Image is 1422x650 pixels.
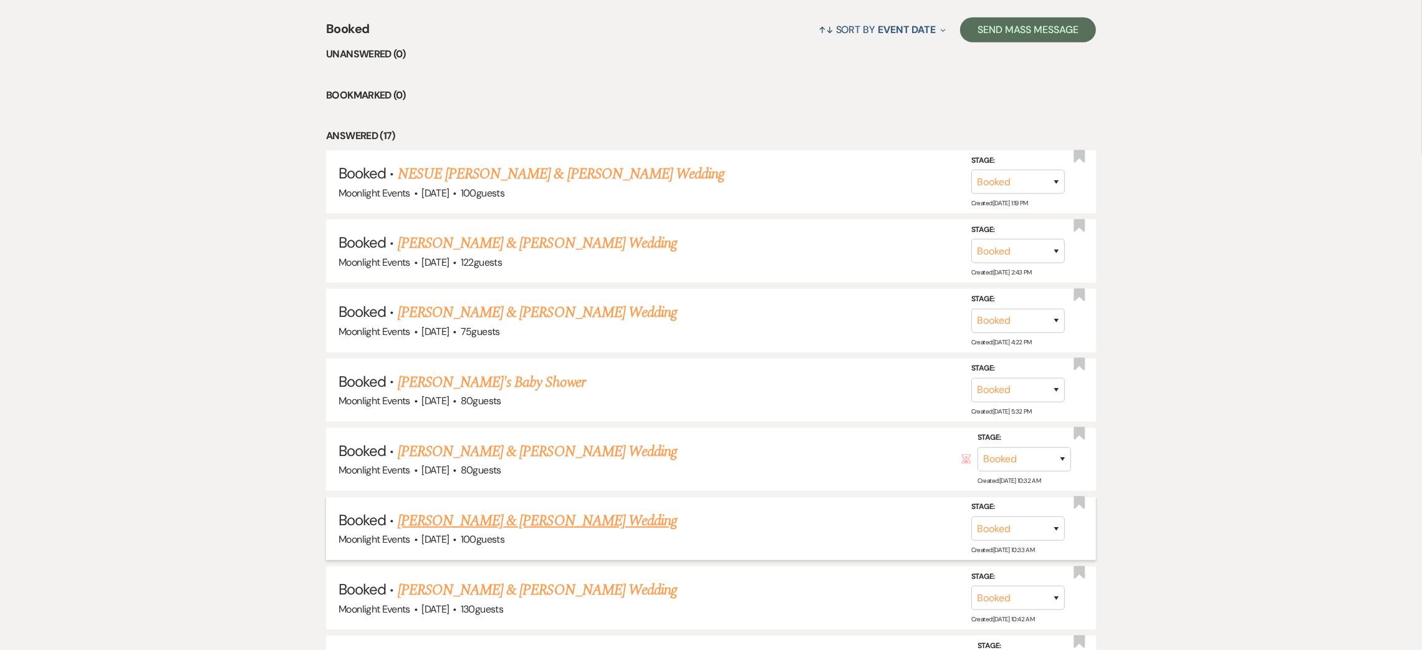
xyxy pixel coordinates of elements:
[339,302,386,321] span: Booked
[421,603,449,616] span: [DATE]
[461,603,503,616] span: 130 guests
[326,19,369,46] span: Booked
[398,440,677,463] a: [PERSON_NAME] & [PERSON_NAME] Wedding
[339,394,410,407] span: Moonlight Events
[971,500,1065,514] label: Stage:
[461,463,501,477] span: 80 guests
[971,546,1034,554] span: Created: [DATE] 10:33 AM
[461,533,504,546] span: 100 guests
[339,256,410,269] span: Moonlight Events
[461,187,504,200] span: 100 guests
[398,232,677,255] a: [PERSON_NAME] & [PERSON_NAME] Wedding
[339,325,410,338] span: Moonlight Events
[398,371,585,394] a: [PERSON_NAME]'s Baby Shower
[421,463,449,477] span: [DATE]
[971,362,1065,376] label: Stage:
[971,223,1065,237] label: Stage:
[971,293,1065,306] label: Stage:
[398,301,677,324] a: [PERSON_NAME] & [PERSON_NAME] Wedding
[421,256,449,269] span: [DATE]
[421,394,449,407] span: [DATE]
[978,431,1071,445] label: Stage:
[421,325,449,338] span: [DATE]
[339,580,386,599] span: Booked
[339,163,386,183] span: Booked
[339,463,410,477] span: Moonlight Events
[971,337,1032,346] span: Created: [DATE] 4:22 PM
[421,187,449,200] span: [DATE]
[398,579,677,601] a: [PERSON_NAME] & [PERSON_NAME] Wedding
[461,325,500,338] span: 75 guests
[398,510,677,532] a: [PERSON_NAME] & [PERSON_NAME] Wedding
[339,533,410,546] span: Moonlight Events
[398,163,725,185] a: NESUE [PERSON_NAME] & [PERSON_NAME] Wedding
[326,87,1096,104] li: Bookmarked (0)
[339,372,386,391] span: Booked
[978,477,1040,485] span: Created: [DATE] 10:32 AM
[326,46,1096,62] li: Unanswered (0)
[814,13,951,46] button: Sort By Event Date
[421,533,449,546] span: [DATE]
[971,407,1032,415] span: Created: [DATE] 5:32 PM
[461,256,502,269] span: 122 guests
[461,394,501,407] span: 80 guests
[971,153,1065,167] label: Stage:
[878,23,936,36] span: Event Date
[960,17,1096,42] button: Send Mass Message
[971,268,1032,276] span: Created: [DATE] 2:43 PM
[339,187,410,200] span: Moonlight Events
[339,510,386,530] span: Booked
[971,570,1065,584] label: Stage:
[339,603,410,616] span: Moonlight Events
[339,233,386,252] span: Booked
[819,23,834,36] span: ↑↓
[971,199,1028,207] span: Created: [DATE] 1:19 PM
[339,441,386,460] span: Booked
[971,615,1034,623] span: Created: [DATE] 10:42 AM
[326,128,1096,144] li: Answered (17)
